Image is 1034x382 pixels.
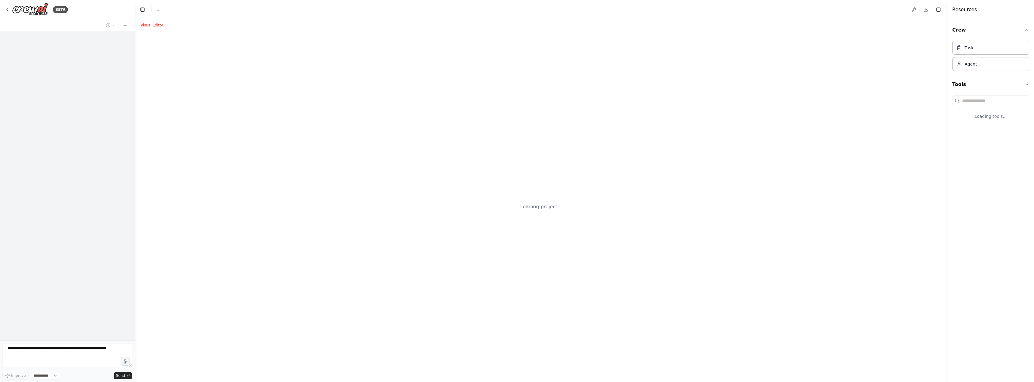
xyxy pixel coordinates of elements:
[934,5,943,14] button: Hide right sidebar
[138,5,147,14] button: Hide left sidebar
[157,7,161,13] nav: breadcrumb
[116,373,125,378] span: Send
[952,108,1029,124] div: Loading tools...
[114,372,132,379] button: Send
[103,22,118,29] button: Switch to previous chat
[952,6,977,13] h4: Resources
[120,22,130,29] button: Start a new chat
[952,76,1029,93] button: Tools
[952,93,1029,129] div: Tools
[121,357,130,366] button: Click to speak your automation idea
[2,372,29,380] button: Improve
[520,203,562,210] div: Loading project...
[53,6,68,13] div: BETA
[157,7,161,13] span: ...
[952,38,1029,76] div: Crew
[12,3,48,16] img: Logo
[137,22,167,29] button: Visual Editor
[965,61,977,67] div: Agent
[952,22,1029,38] button: Crew
[11,373,26,378] span: Improve
[965,45,974,51] div: Task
